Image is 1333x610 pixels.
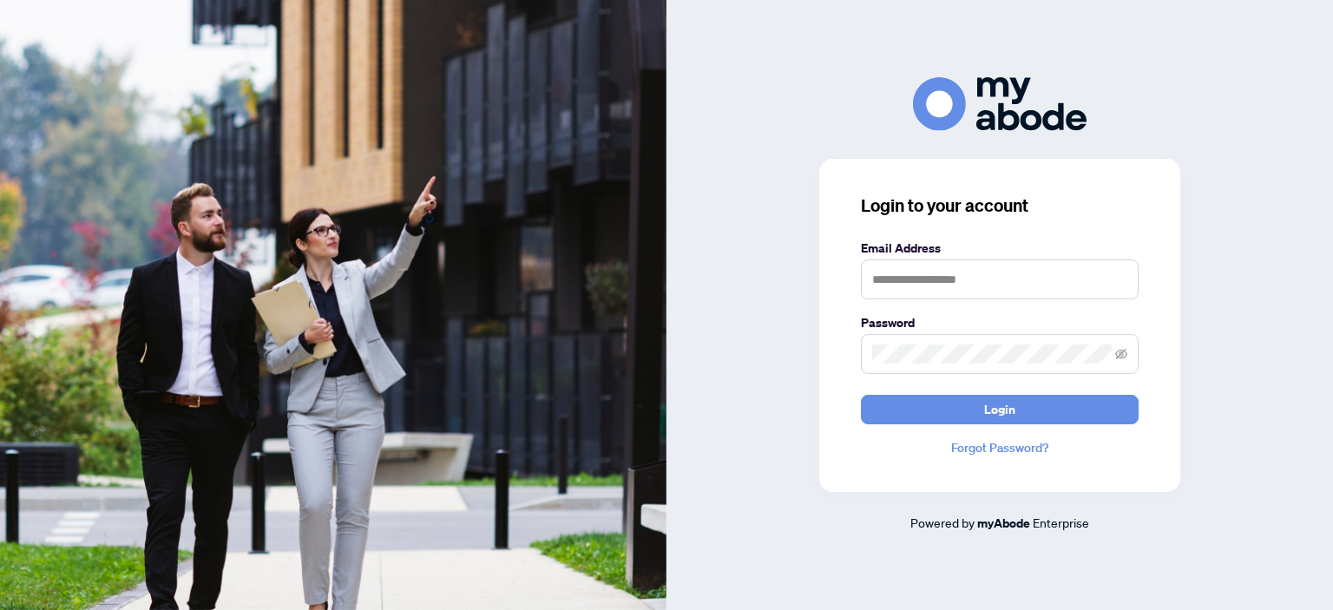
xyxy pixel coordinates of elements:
[861,395,1139,424] button: Login
[1115,348,1127,360] span: eye-invisible
[910,515,975,530] span: Powered by
[913,77,1087,130] img: ma-logo
[1033,515,1089,530] span: Enterprise
[861,239,1139,258] label: Email Address
[977,514,1030,533] a: myAbode
[861,313,1139,332] label: Password
[984,396,1015,423] span: Login
[861,438,1139,457] a: Forgot Password?
[861,193,1139,218] h3: Login to your account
